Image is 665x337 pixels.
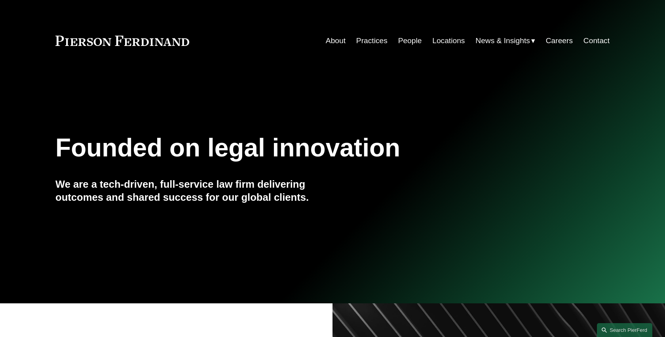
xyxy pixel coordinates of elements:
[55,178,332,204] h4: We are a tech-driven, full-service law firm delivering outcomes and shared success for our global...
[356,33,388,48] a: Practices
[597,323,652,337] a: Search this site
[546,33,573,48] a: Careers
[398,33,422,48] a: People
[475,34,530,48] span: News & Insights
[326,33,346,48] a: About
[55,133,517,162] h1: Founded on legal innovation
[432,33,465,48] a: Locations
[475,33,535,48] a: folder dropdown
[583,33,610,48] a: Contact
